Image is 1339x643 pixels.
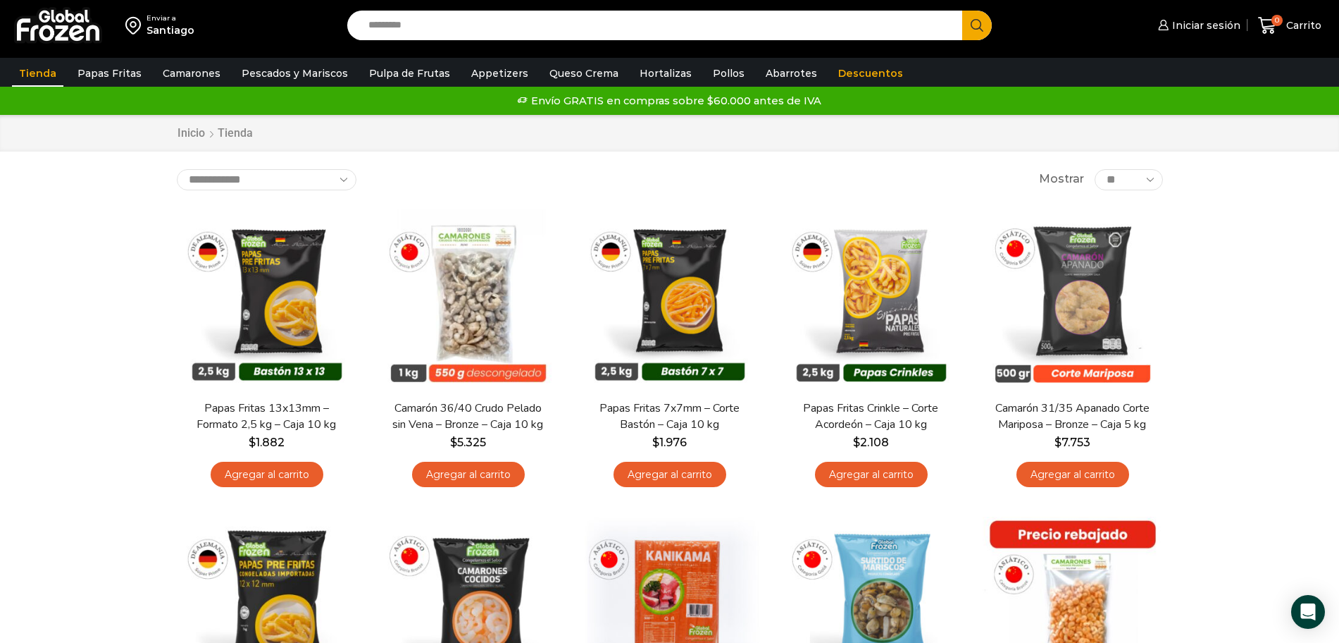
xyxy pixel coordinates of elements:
span: Carrito [1283,18,1321,32]
a: Agregar al carrito: “Camarón 31/35 Apanado Corte Mariposa - Bronze - Caja 5 kg” [1016,462,1129,488]
span: $ [652,436,659,449]
bdi: 5.325 [450,436,486,449]
a: Papas Fritas 13x13mm – Formato 2,5 kg – Caja 10 kg [185,400,347,433]
span: $ [1054,436,1061,449]
button: Search button [962,11,992,40]
a: 0 Carrito [1254,9,1325,42]
a: Papas Fritas [70,60,149,87]
a: Agregar al carrito: “Papas Fritas Crinkle - Corte Acordeón - Caja 10 kg” [815,462,928,488]
bdi: 7.753 [1054,436,1090,449]
a: Iniciar sesión [1154,11,1240,39]
span: Mostrar [1039,171,1084,188]
div: Santiago [147,23,194,37]
a: Queso Crema [542,60,625,87]
h1: Tienda [218,126,253,140]
bdi: 1.976 [652,436,687,449]
a: Hortalizas [633,60,699,87]
a: Appetizers [464,60,535,87]
span: $ [450,436,457,449]
span: $ [853,436,860,449]
bdi: 1.882 [249,436,285,449]
a: Descuentos [831,60,910,87]
a: Camarones [156,60,228,87]
a: Inicio [177,125,206,142]
nav: Breadcrumb [177,125,253,142]
span: $ [249,436,256,449]
a: Papas Fritas 7x7mm – Corte Bastón – Caja 10 kg [588,400,750,433]
div: Enviar a [147,13,194,23]
a: Agregar al carrito: “Papas Fritas 13x13mm - Formato 2,5 kg - Caja 10 kg” [211,462,323,488]
a: Pulpa de Frutas [362,60,457,87]
a: Camarón 31/35 Apanado Corte Mariposa – Bronze – Caja 5 kg [991,400,1153,433]
a: Pescados y Mariscos [235,60,355,87]
a: Abarrotes [759,60,824,87]
a: Agregar al carrito: “Camarón 36/40 Crudo Pelado sin Vena - Bronze - Caja 10 kg” [412,462,525,488]
a: Tienda [12,60,63,87]
select: Pedido de la tienda [177,169,356,190]
a: Camarón 36/40 Crudo Pelado sin Vena – Bronze – Caja 10 kg [387,400,549,433]
a: Agregar al carrito: “Papas Fritas 7x7mm - Corte Bastón - Caja 10 kg” [614,462,726,488]
div: Open Intercom Messenger [1291,595,1325,629]
img: address-field-icon.svg [125,13,147,37]
bdi: 2.108 [853,436,889,449]
a: Papas Fritas Crinkle – Corte Acordeón – Caja 10 kg [790,400,952,433]
span: Iniciar sesión [1169,18,1240,32]
span: 0 [1271,15,1283,26]
a: Pollos [706,60,752,87]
